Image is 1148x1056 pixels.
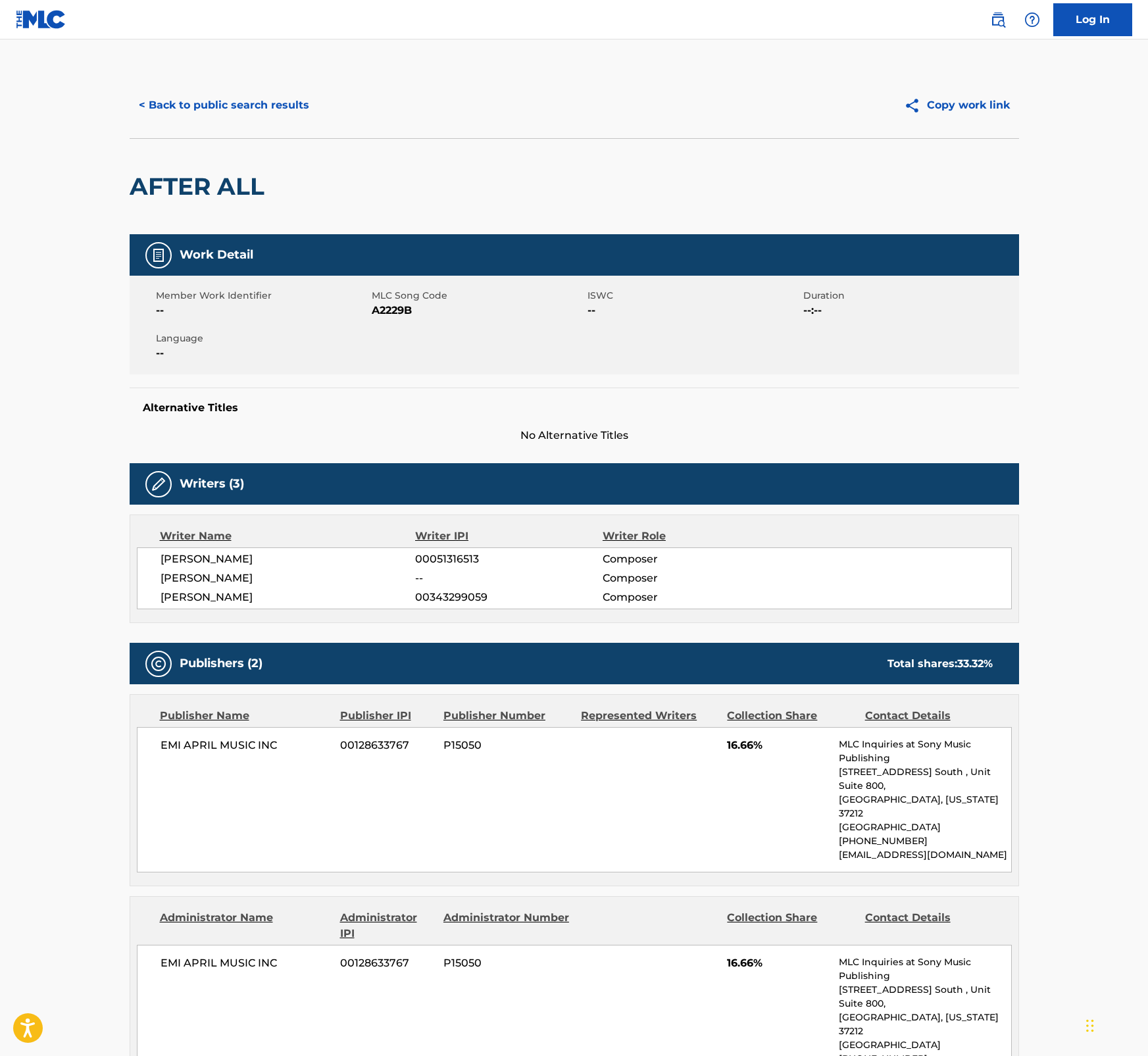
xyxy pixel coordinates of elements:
span: Duration [803,289,1016,303]
div: Collection Share [727,910,855,942]
span: 00343299059 [415,590,602,605]
div: Publisher Name [160,708,330,724]
div: Writer Role [603,528,773,544]
div: Contact Details [865,910,993,942]
img: Work Detail [151,247,166,263]
h5: Work Detail [180,247,253,263]
iframe: Chat Widget [1082,993,1148,1056]
div: Collection Share [727,708,855,724]
div: Publisher IPI [340,708,434,724]
img: Publishers [151,656,166,672]
img: MLC Logo [16,10,66,29]
span: Member Work Identifier [156,289,368,303]
span: 16.66% [727,738,829,753]
span: ISWC [587,289,800,303]
span: -- [156,345,368,361]
span: MLC Song Code [372,289,584,303]
h2: AFTER ALL [130,172,271,201]
span: [PERSON_NAME] [161,570,416,586]
p: MLC Inquiries at Sony Music Publishing [839,738,1011,765]
a: Public Search [985,7,1011,33]
p: [STREET_ADDRESS] South , Unit Suite 800, [839,983,1011,1011]
span: 33.32 % [957,657,993,670]
div: Drag [1086,1006,1094,1045]
p: [GEOGRAPHIC_DATA], [US_STATE] 37212 [839,1011,1011,1038]
div: Help [1019,7,1045,33]
div: Administrator Name [160,910,330,942]
span: -- [156,303,368,318]
img: help [1024,12,1040,28]
p: [PHONE_NUMBER] [839,834,1011,848]
span: -- [415,570,602,586]
span: -- [587,303,800,318]
div: Contact Details [865,708,993,724]
span: [PERSON_NAME] [161,590,416,605]
span: EMI APRIL MUSIC INC [161,955,331,971]
span: P15050 [443,955,571,971]
div: Represented Writers [581,708,717,724]
p: MLC Inquiries at Sony Music Publishing [839,955,1011,983]
span: EMI APRIL MUSIC INC [161,738,331,753]
button: < Back to public search results [130,89,318,122]
img: Copy work link [904,97,927,114]
span: 00128633767 [340,955,434,971]
div: Total shares: [887,656,993,672]
span: P15050 [443,738,571,753]
img: Writers [151,476,166,492]
h5: Publishers (2) [180,656,262,671]
span: Language [156,332,368,345]
span: Composer [603,590,773,605]
p: [STREET_ADDRESS] South , Unit Suite 800, [839,765,1011,793]
span: 00051316513 [415,551,602,567]
span: A2229B [372,303,584,318]
div: Publisher Number [443,708,571,724]
p: [EMAIL_ADDRESS][DOMAIN_NAME] [839,848,1011,862]
span: No Alternative Titles [130,428,1019,443]
div: Writer IPI [415,528,603,544]
a: Log In [1053,3,1132,36]
h5: Writers (3) [180,476,244,491]
span: Composer [603,570,773,586]
div: Writer Name [160,528,416,544]
span: 16.66% [727,955,829,971]
span: 00128633767 [340,738,434,753]
img: search [990,12,1006,28]
p: [GEOGRAPHIC_DATA], [US_STATE] 37212 [839,793,1011,820]
h5: Alternative Titles [143,401,1006,415]
span: Composer [603,551,773,567]
div: Administrator IPI [340,910,434,942]
button: Copy work link [895,89,1019,122]
span: --:-- [803,303,1016,318]
p: [GEOGRAPHIC_DATA] [839,1038,1011,1052]
p: [GEOGRAPHIC_DATA] [839,820,1011,834]
div: Administrator Number [443,910,571,942]
span: [PERSON_NAME] [161,551,416,567]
